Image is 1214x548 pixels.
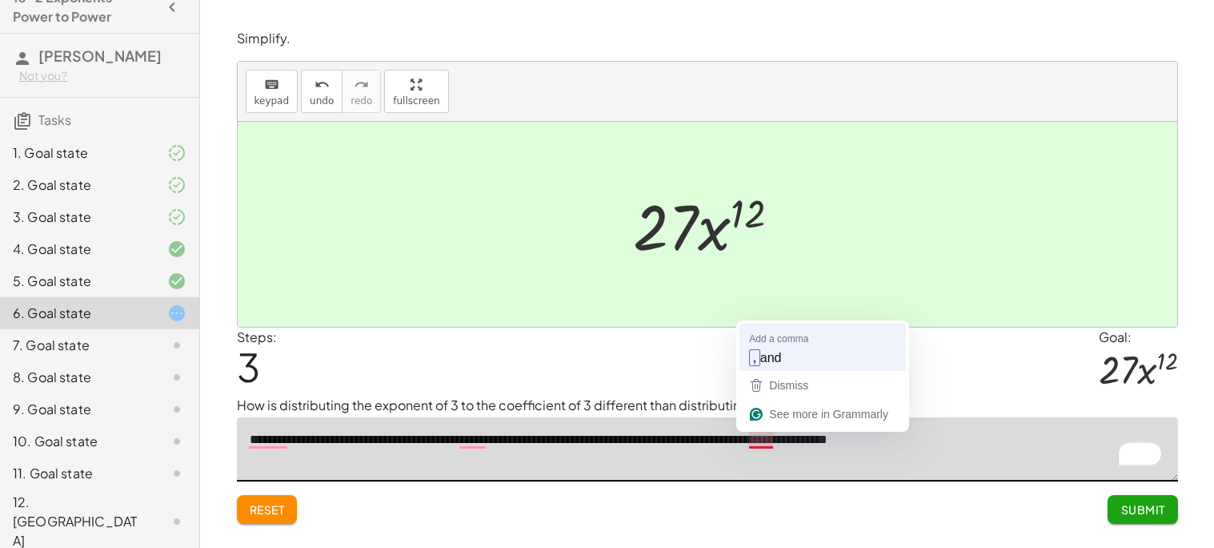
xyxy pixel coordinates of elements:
[38,46,162,65] span: [PERSON_NAME]
[237,495,298,524] button: Reset
[167,400,186,419] i: Task not started.
[167,175,186,195] i: Task finished and part of it marked as correct.
[384,70,448,113] button: fullscreen
[354,75,369,95] i: redo
[167,432,186,451] i: Task not started.
[246,70,298,113] button: keyboardkeypad
[167,336,186,355] i: Task not started.
[167,304,186,323] i: Task started.
[237,30,1178,48] p: Simplify.
[167,240,186,259] i: Task finished and correct.
[1120,502,1164,517] span: Submit
[13,143,142,163] div: 1. Goal state
[167,272,186,291] i: Task finished and correct.
[315,75,330,95] i: undo
[13,432,142,451] div: 10. Goal state
[13,368,142,387] div: 8. Goal state
[38,111,71,128] span: Tasks
[167,143,186,163] i: Task finished and part of it marked as correct.
[237,396,1178,415] p: How is distributing the exponent of 3 to the coefficient of 3 different than distributing it to x?
[13,400,142,419] div: 9. Goal state
[167,208,186,227] i: Task finished and part of it marked as correct.
[351,95,372,107] span: redo
[1099,328,1178,347] div: Goal:
[167,464,186,483] i: Task not started.
[13,175,142,195] div: 2. Goal state
[167,368,186,387] i: Task not started.
[254,95,290,107] span: keypad
[393,95,439,107] span: fullscreen
[237,342,260,391] span: 3
[301,70,343,113] button: undoundo
[237,417,1178,482] textarea: To enrich screen reader interactions, please activate Accessibility in Grammarly extension settings
[1108,495,1177,524] button: Submit
[13,304,142,323] div: 6. Goal state
[13,208,142,227] div: 3. Goal state
[13,272,142,291] div: 5. Goal state
[342,70,381,113] button: redoredo
[250,502,285,517] span: Reset
[13,464,142,483] div: 11. Goal state
[237,328,277,345] label: Steps:
[19,68,186,84] div: Not you?
[167,512,186,531] i: Task not started.
[310,95,334,107] span: undo
[264,75,279,95] i: keyboard
[13,336,142,355] div: 7. Goal state
[13,240,142,259] div: 4. Goal state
